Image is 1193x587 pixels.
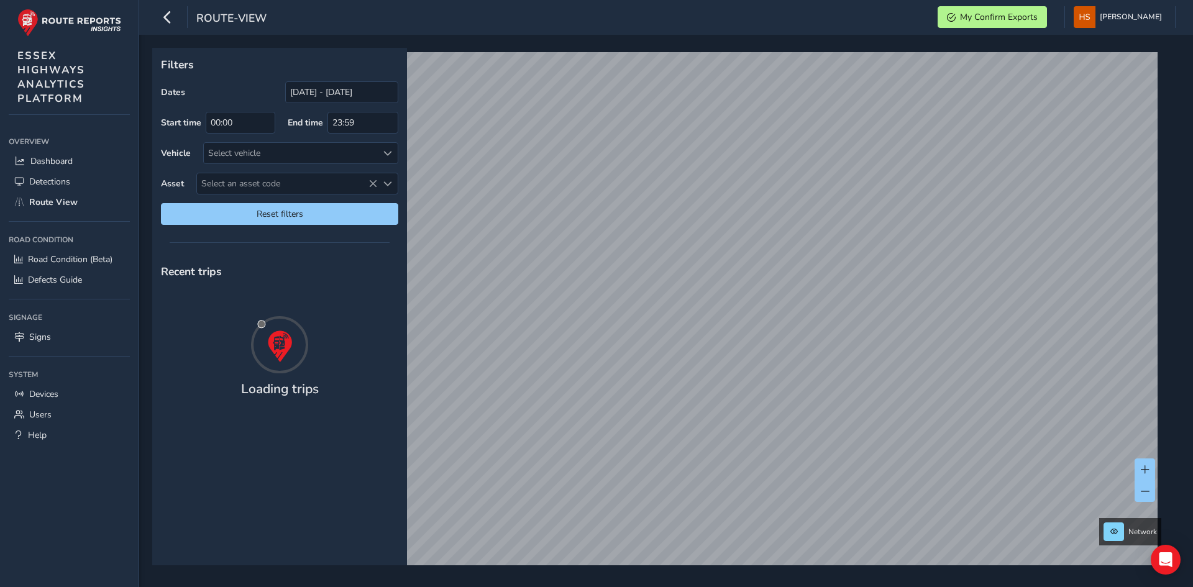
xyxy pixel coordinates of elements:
[9,425,130,445] a: Help
[29,331,51,343] span: Signs
[1151,545,1181,575] div: Open Intercom Messenger
[161,178,184,189] label: Asset
[241,381,319,397] h4: Loading trips
[161,57,398,73] p: Filters
[9,151,130,171] a: Dashboard
[9,192,130,212] a: Route View
[9,270,130,290] a: Defects Guide
[9,171,130,192] a: Detections
[1074,6,1095,28] img: diamond-layout
[204,143,377,163] div: Select vehicle
[157,52,1158,580] canvas: Map
[9,327,130,347] a: Signs
[9,132,130,151] div: Overview
[1100,6,1162,28] span: [PERSON_NAME]
[9,404,130,425] a: Users
[1128,527,1157,537] span: Network
[161,264,222,279] span: Recent trips
[29,388,58,400] span: Devices
[9,308,130,327] div: Signage
[161,117,201,129] label: Start time
[288,117,323,129] label: End time
[29,176,70,188] span: Detections
[170,208,389,220] span: Reset filters
[377,173,398,194] div: Select an asset code
[28,274,82,286] span: Defects Guide
[161,86,185,98] label: Dates
[9,249,130,270] a: Road Condition (Beta)
[29,409,52,421] span: Users
[1074,6,1166,28] button: [PERSON_NAME]
[30,155,73,167] span: Dashboard
[28,429,47,441] span: Help
[9,230,130,249] div: Road Condition
[197,173,377,194] span: Select an asset code
[960,11,1038,23] span: My Confirm Exports
[9,365,130,384] div: System
[161,147,191,159] label: Vehicle
[28,253,112,265] span: Road Condition (Beta)
[17,9,121,37] img: rr logo
[161,203,398,225] button: Reset filters
[29,196,78,208] span: Route View
[938,6,1047,28] button: My Confirm Exports
[17,48,85,106] span: ESSEX HIGHWAYS ANALYTICS PLATFORM
[9,384,130,404] a: Devices
[196,11,267,28] span: route-view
